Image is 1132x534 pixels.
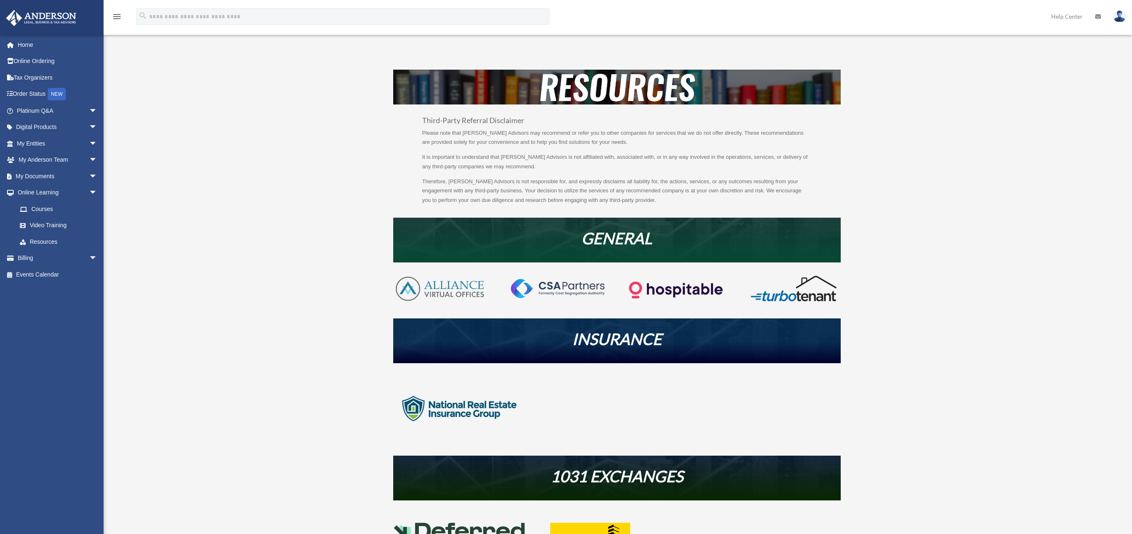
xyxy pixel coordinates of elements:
[48,88,66,100] div: NEW
[6,152,110,168] a: My Anderson Teamarrow_drop_down
[572,329,662,348] em: INSURANCE
[138,11,148,20] i: search
[747,275,840,302] img: turbotenant
[6,250,110,267] a: Billingarrow_drop_down
[12,233,106,250] a: Resources
[6,119,110,136] a: Digital Productsarrow_drop_down
[393,275,486,303] img: AVO-logo-1-color
[393,376,526,442] img: logo-nreig
[1113,10,1126,22] img: User Pic
[12,217,110,234] a: Video Training
[6,53,110,70] a: Online Ordering
[422,117,812,129] h3: Third-Party Referral Disclaimer
[422,177,812,205] p: Therefore, [PERSON_NAME] Advisors is not responsible for, and expressly disclaims all liability f...
[6,184,110,201] a: Online Learningarrow_drop_down
[393,70,841,104] img: resources-header
[89,135,106,152] span: arrow_drop_down
[89,168,106,185] span: arrow_drop_down
[6,86,110,103] a: Order StatusNEW
[112,12,122,22] i: menu
[551,466,683,485] em: 1031 EXCHANGES
[422,153,812,177] p: It is important to understand that [PERSON_NAME] Advisors is not affiliated with, associated with...
[89,102,106,119] span: arrow_drop_down
[89,152,106,169] span: arrow_drop_down
[6,266,110,283] a: Events Calendar
[581,228,652,248] em: GENERAL
[89,184,106,201] span: arrow_drop_down
[89,250,106,267] span: arrow_drop_down
[511,279,604,298] img: CSA-partners-Formerly-Cost-Segregation-Authority
[6,135,110,152] a: My Entitiesarrow_drop_down
[6,36,110,53] a: Home
[6,102,110,119] a: Platinum Q&Aarrow_drop_down
[112,15,122,22] a: menu
[12,201,110,217] a: Courses
[89,119,106,136] span: arrow_drop_down
[629,275,722,305] img: Logo-transparent-dark
[4,10,79,26] img: Anderson Advisors Platinum Portal
[422,129,812,153] p: Please note that [PERSON_NAME] Advisors may recommend or refer you to other companies for service...
[6,69,110,86] a: Tax Organizers
[6,168,110,184] a: My Documentsarrow_drop_down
